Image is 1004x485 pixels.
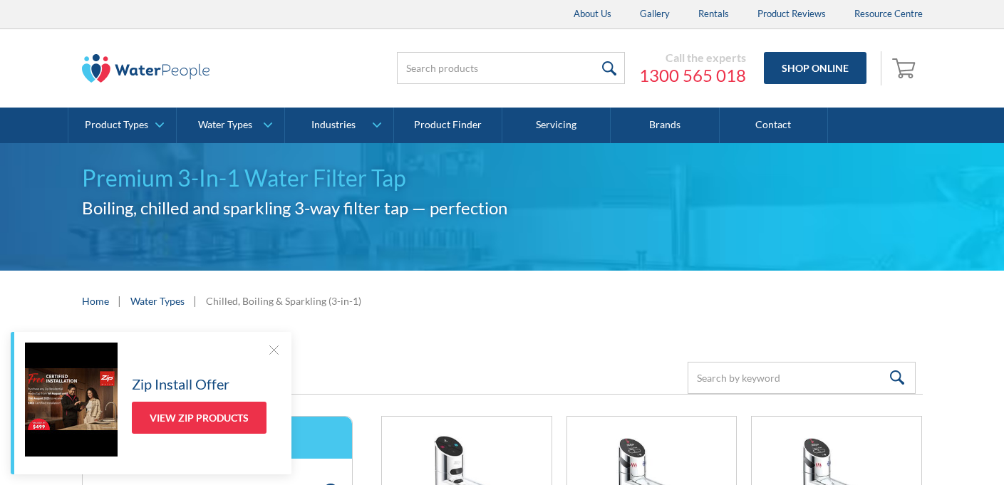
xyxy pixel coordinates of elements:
a: Shop Online [764,52,866,84]
a: View Zip Products [132,402,266,434]
div: Call the experts [639,51,746,65]
div: Water Types [198,119,252,131]
input: Search by keyword [688,362,916,394]
img: shopping cart [892,56,919,79]
a: Product Types [68,108,176,143]
h1: Premium 3-In-1 Water Filter Tap [82,161,923,195]
div: Chilled, Boiling & Sparkling (3-in-1) [206,293,361,308]
div: Product Types [85,119,148,131]
div: | [116,292,123,309]
a: Water Types [130,293,185,308]
a: Industries [285,108,393,143]
iframe: podium webchat widget bubble [861,414,1004,485]
input: Search products [397,52,625,84]
a: Product Finder [394,108,502,143]
h5: Zip Install Offer [132,373,229,395]
a: 1300 565 018 [639,65,746,86]
div: | [192,292,199,309]
a: Servicing [502,108,611,143]
a: Contact [720,108,828,143]
a: Open empty cart [889,51,923,85]
a: Home [82,293,109,308]
h2: Boiling, chilled and sparkling 3-way filter tap — perfection [82,195,923,221]
a: Water Types [177,108,284,143]
img: The Water People [82,54,210,83]
iframe: podium webchat widget prompt [762,261,1004,432]
div: Industries [311,119,356,131]
a: Brands [611,108,719,143]
img: Zip Install Offer [25,343,118,457]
